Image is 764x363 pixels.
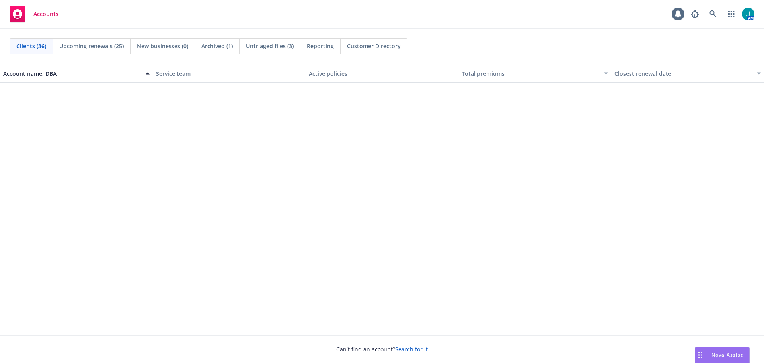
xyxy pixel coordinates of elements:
div: Drag to move [695,347,705,363]
span: Customer Directory [347,42,401,50]
span: Clients (36) [16,42,46,50]
img: photo [742,8,754,20]
div: Service team [156,69,302,78]
span: Accounts [33,11,58,17]
button: Closest renewal date [611,64,764,83]
div: Active policies [309,69,455,78]
span: Untriaged files (3) [246,42,294,50]
a: Search [705,6,721,22]
span: Archived (1) [201,42,233,50]
button: Total premiums [458,64,611,83]
button: Nova Assist [695,347,750,363]
div: Closest renewal date [614,69,752,78]
a: Switch app [723,6,739,22]
button: Service team [153,64,306,83]
div: Account name, DBA [3,69,141,78]
span: Nova Assist [711,351,743,358]
span: Can't find an account? [336,345,428,353]
div: Total premiums [462,69,599,78]
a: Search for it [395,345,428,353]
a: Accounts [6,3,62,25]
button: Active policies [306,64,458,83]
span: New businesses (0) [137,42,188,50]
span: Upcoming renewals (25) [59,42,124,50]
span: Reporting [307,42,334,50]
a: Report a Bug [687,6,703,22]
